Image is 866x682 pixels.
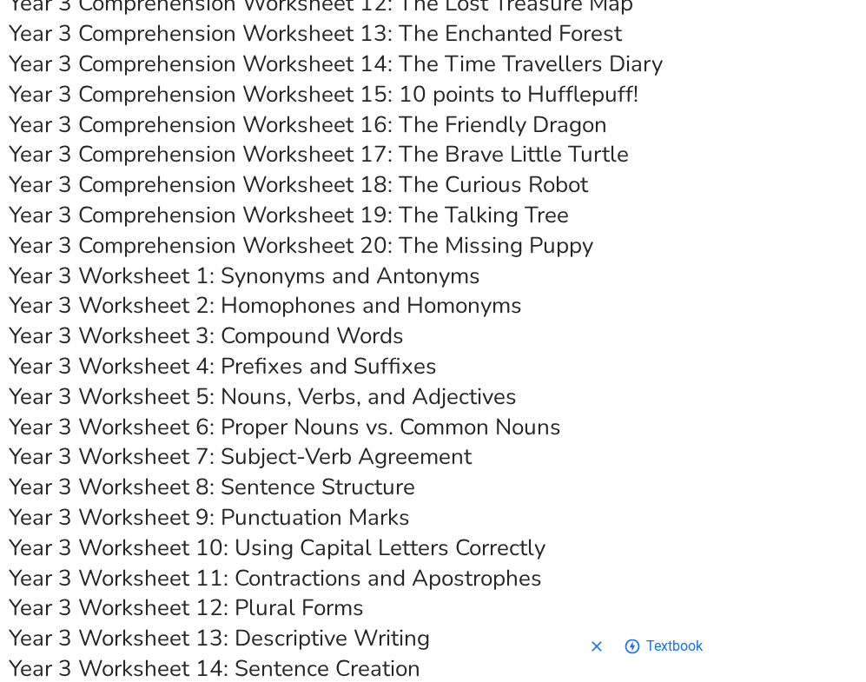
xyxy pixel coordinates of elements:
a: Year 3 Comprehension Worksheet 13: The Enchanted Forest [9,18,622,49]
a: Year 3 Comprehension Worksheet 14: The Time Travellers Diary [9,49,663,79]
a: Year 3 Comprehension Worksheet 15: 10 points to Hufflepuff! [9,79,638,109]
a: Year 3 Comprehension Worksheet 18: The Curious Robot [9,169,588,200]
a: Year 3 Comprehension Worksheet 20: The Missing Puppy [9,230,593,261]
a: Year 3 Worksheet 12: Plural Forms [9,593,364,623]
a: Year 3 Worksheet 5: Nouns, Verbs, and Adjectives [9,381,517,412]
a: Year 3 Comprehension Worksheet 19: The Talking Tree [9,200,569,230]
iframe: Chat Widget [568,486,866,682]
a: Year 3 Comprehension Worksheet 17: The Brave Little Turtle [9,139,629,169]
a: Year 3 Worksheet 6: Proper Nouns vs. Common Nouns [9,412,561,442]
a: Year 3 Worksheet 11: Contractions and Apostrophes [9,563,542,593]
a: Year 3 Worksheet 8: Sentence Structure [9,472,415,502]
a: Year 3 Worksheet 10: Using Capital Letters Correctly [9,533,545,563]
a: Year 3 Worksheet 2: Homophones and Homonyms [9,290,522,321]
a: Year 3 Worksheet 7: Subject-Verb Agreement [9,441,472,472]
a: Year 3 Worksheet 9: Punctuation Marks [9,502,410,533]
a: Year 3 Worksheet 3: Compound Words [9,321,404,351]
a: Year 3 Worksheet 13: Descriptive Writing [9,623,430,653]
a: Year 3 Comprehension Worksheet 16: The Friendly Dragon [9,109,607,140]
a: Year 3 Worksheet 4: Prefixes and Suffixes [9,351,437,381]
a: Year 3 Worksheet 1: Synonyms and Antonyms [9,261,480,291]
